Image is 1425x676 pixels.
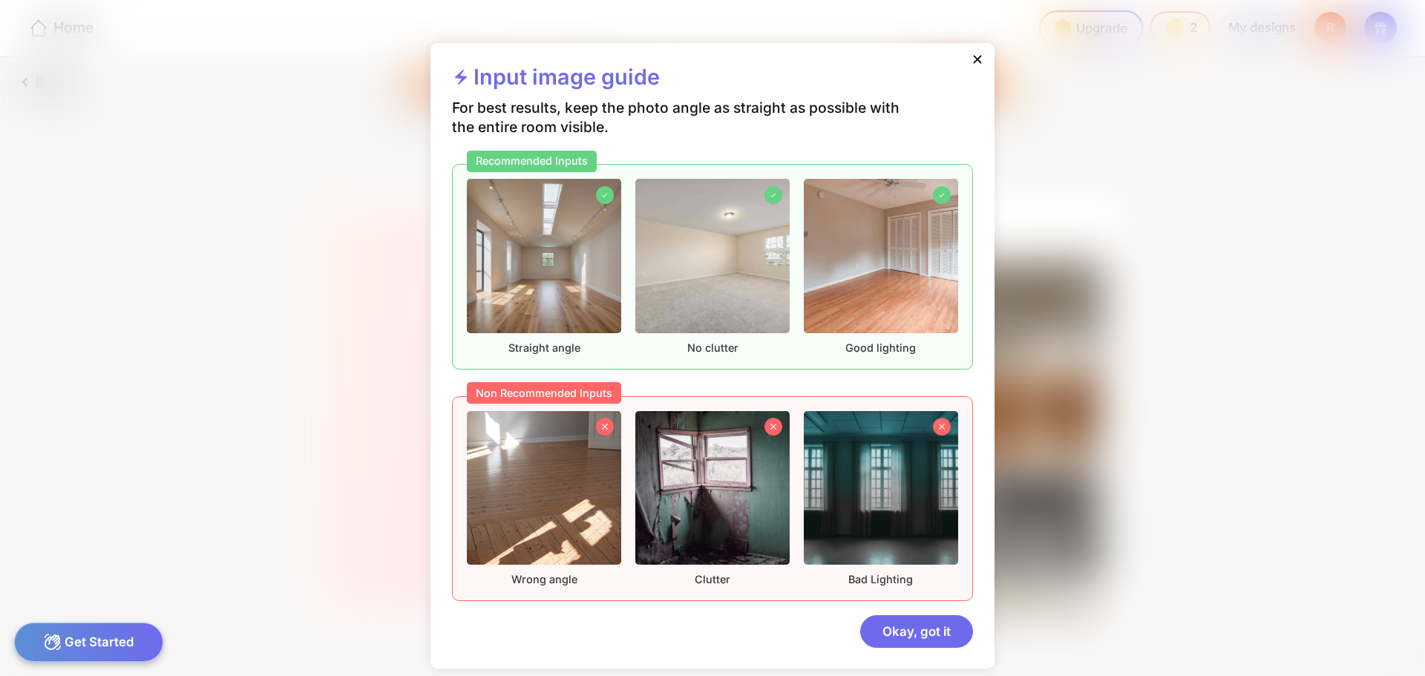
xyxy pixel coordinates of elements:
div: Straight angle [467,179,621,354]
img: nonrecommendedImageEmpty3.jpg [804,411,958,565]
div: Bad Lighting [804,411,958,586]
div: Input image guide [452,64,660,98]
img: emptyBedroomImage4.jpg [804,179,958,333]
div: Good lighting [804,179,958,354]
div: Get Started [14,623,163,662]
img: nonrecommendedImageEmpty2.png [635,411,790,565]
div: Okay, got it [860,615,973,647]
div: Non Recommended Inputs [467,382,621,404]
img: emptyLivingRoomImage1.jpg [467,179,621,333]
div: No clutter [635,179,790,354]
img: nonrecommendedImageEmpty1.png [467,411,621,565]
img: emptyBedroomImage7.jpg [635,179,790,333]
div: Clutter [635,411,790,586]
div: Wrong angle [467,411,621,586]
div: For best results, keep the photo angle as straight as possible with the entire room visible. [452,98,916,164]
div: Recommended Inputs [467,151,597,172]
